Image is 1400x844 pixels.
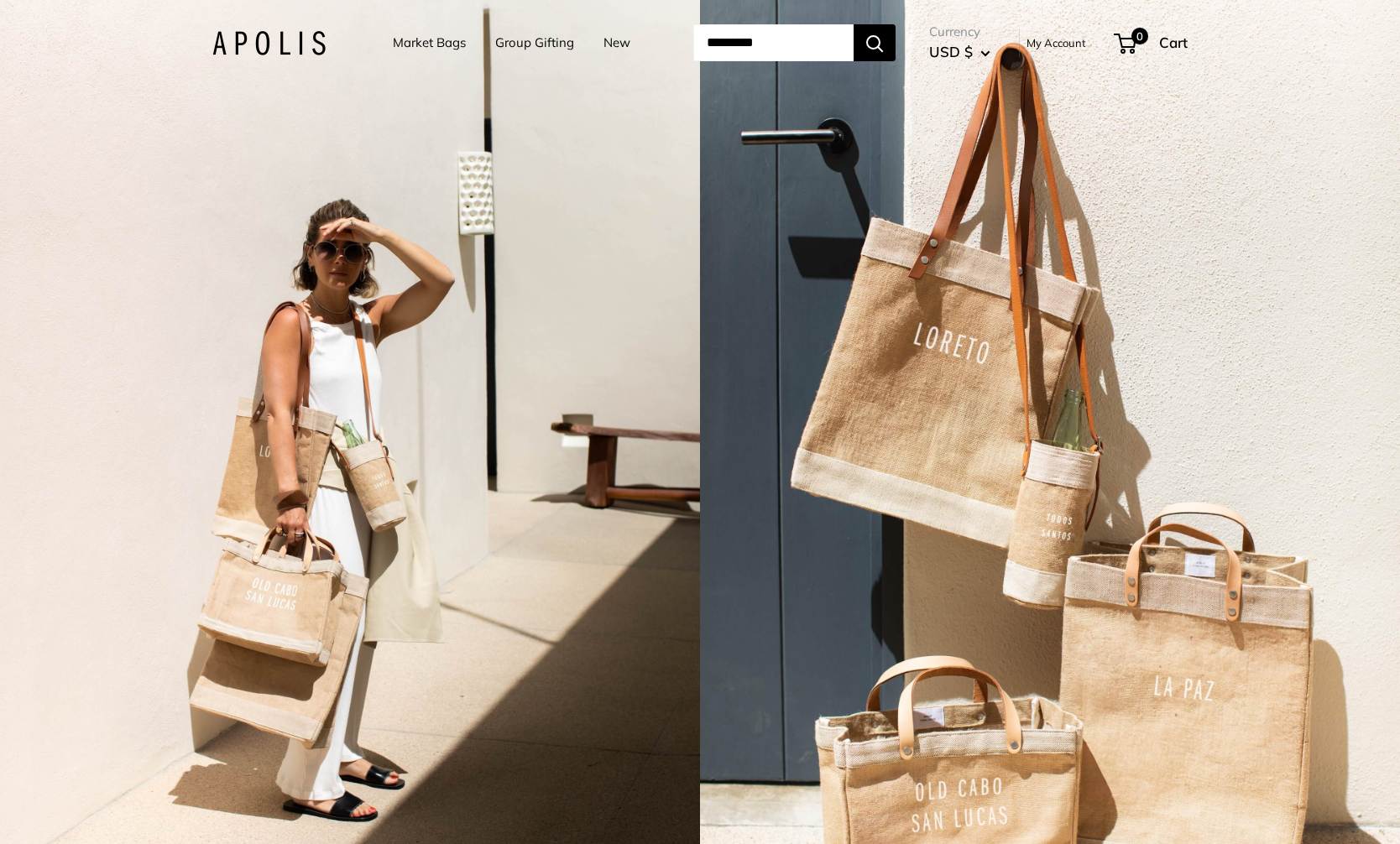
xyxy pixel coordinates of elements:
button: USD $ [929,39,990,65]
a: 0 Cart [1115,29,1188,56]
a: New [603,31,630,55]
button: Search [854,24,896,61]
a: Group Gifting [495,31,574,55]
span: USD $ [929,43,973,60]
img: Apolis [212,31,326,55]
span: 0 [1131,28,1148,44]
input: Search... [693,24,854,61]
span: Currency [929,20,990,44]
a: Market Bags [393,31,466,55]
a: My Account [1026,33,1086,53]
span: Cart [1159,34,1188,51]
